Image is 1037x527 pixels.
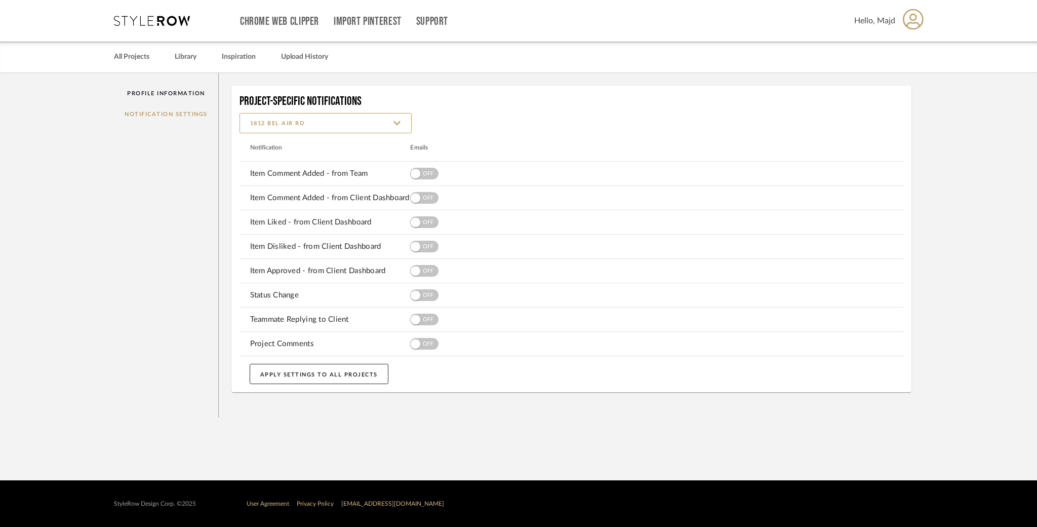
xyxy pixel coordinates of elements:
td: Item Liked - from Client Dashboard [238,217,411,228]
td: Status Change [238,290,411,300]
th: Emails [410,142,583,153]
td: Item Disliked - from Client Dashboard [238,242,411,252]
h4: Project-Specific Notifications [240,94,904,109]
span: Hello, Majd [854,15,895,27]
td: Item Approved - from Client Dashboard [238,266,411,276]
a: Inspiration [222,50,256,64]
a: Profile Information [114,83,218,104]
td: Item Comment Added - from Client Dashboard [238,193,411,203]
a: All Projects [114,50,149,64]
a: [EMAIL_ADDRESS][DOMAIN_NAME] [341,501,444,507]
input: SELECT A PROJECT TO MANAGE NOTIFICATIONS [240,113,412,133]
a: Support [416,17,448,26]
td: Item Comment Added - from Team [238,169,411,179]
a: Upload History [281,50,328,64]
th: Notification [238,142,411,153]
button: APPLY SETTINGS TO ALL PROJECTS [250,364,388,384]
td: Teammate Replying to Client [238,315,411,325]
div: StyleRow Design Corp. ©2025 [114,500,196,508]
a: Import Pinterest [334,17,402,26]
a: Privacy Policy [297,501,334,507]
td: Project Comments [238,339,411,349]
a: Chrome Web Clipper [240,17,319,26]
a: Library [175,50,196,64]
a: User Agreement [247,501,289,507]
